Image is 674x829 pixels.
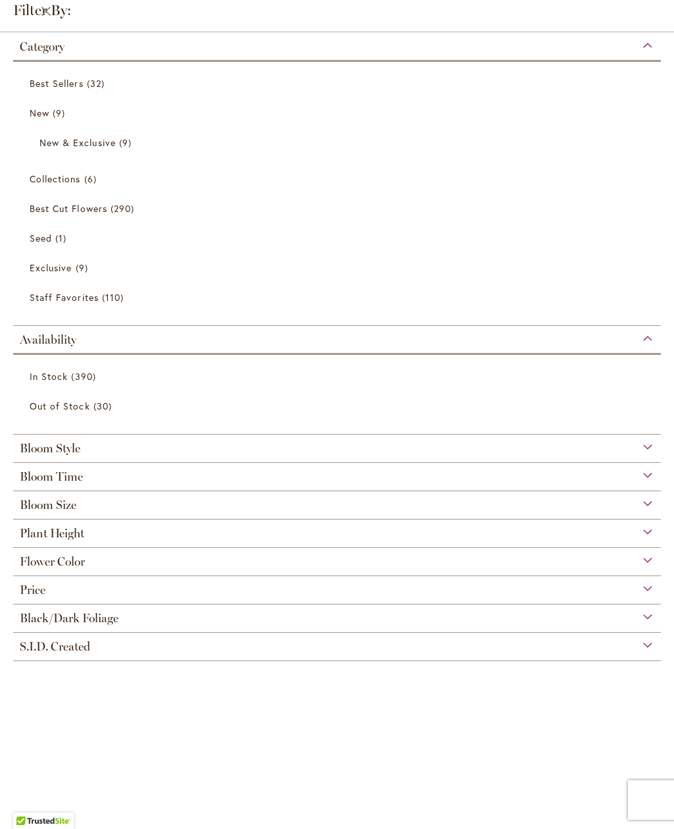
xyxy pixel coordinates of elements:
[30,107,49,119] span: New
[30,101,648,124] a: New
[20,554,85,569] span: Flower Color
[30,261,72,274] span: Exclusive
[55,231,70,245] span: 1
[30,394,648,417] a: Out of Stock 30
[20,40,65,54] span: Category
[30,256,648,279] a: Exclusive
[102,290,127,304] span: 110
[30,77,84,90] span: Best Sellers
[20,498,76,512] span: Bloom Size
[30,227,648,250] a: Seed
[30,365,648,388] a: In Stock 390
[30,286,648,309] a: Staff Favorites
[76,261,91,275] span: 9
[30,202,107,215] span: Best Cut Flowers
[20,611,118,626] span: Black/Dark Foliage
[20,526,84,541] span: Plant Height
[20,333,76,347] span: Availability
[30,173,81,185] span: Collections
[20,639,90,654] span: S.I.D. Created
[20,469,83,484] span: Bloom Time
[84,172,100,186] span: 6
[39,136,116,149] span: New & Exclusive
[30,232,52,244] span: Seed
[20,441,80,456] span: Bloom Style
[71,369,99,383] span: 390
[30,370,68,383] span: In Stock
[30,197,648,220] a: Best Cut Flowers
[53,106,68,120] span: 9
[10,782,47,819] iframe: Launch Accessibility Center
[111,201,138,215] span: 290
[30,167,648,190] a: Collections
[93,399,115,413] span: 30
[30,72,648,95] a: Best Sellers
[20,583,45,597] span: Price
[39,131,638,154] a: New &amp; Exclusive
[87,76,108,90] span: 32
[30,291,99,304] span: Staff Favorites
[30,400,90,412] span: Out of Stock
[119,136,135,149] span: 9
